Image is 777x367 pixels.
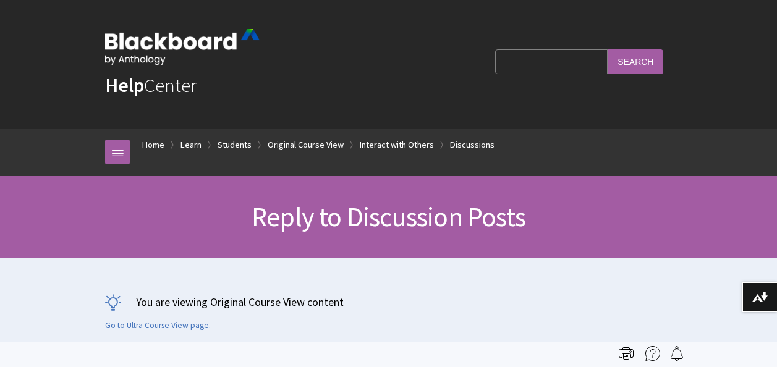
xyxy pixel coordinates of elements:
[252,200,525,234] span: Reply to Discussion Posts
[105,73,197,98] a: HelpCenter
[105,294,672,310] p: You are viewing Original Course View content
[142,137,164,153] a: Home
[669,346,684,361] img: Follow this page
[450,137,495,153] a: Discussions
[218,137,252,153] a: Students
[619,346,634,361] img: Print
[645,346,660,361] img: More help
[105,320,211,331] a: Go to Ultra Course View page.
[268,137,344,153] a: Original Course View
[608,49,663,74] input: Search
[360,137,434,153] a: Interact with Others
[105,73,144,98] strong: Help
[180,137,202,153] a: Learn
[105,29,260,65] img: Blackboard by Anthology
